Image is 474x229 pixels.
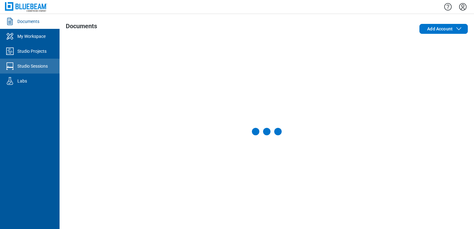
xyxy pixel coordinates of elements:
[17,48,47,54] div: Studio Projects
[458,2,468,12] button: Settings
[5,31,15,41] svg: My Workspace
[5,46,15,56] svg: Studio Projects
[5,76,15,86] svg: Labs
[17,33,46,39] div: My Workspace
[17,18,39,25] div: Documents
[5,2,47,11] img: Bluebeam, Inc.
[5,16,15,26] svg: Documents
[17,63,48,69] div: Studio Sessions
[427,26,453,32] span: Add Account
[17,78,27,84] div: Labs
[419,24,468,34] button: Add Account
[252,128,282,135] div: Loading Documents
[5,61,15,71] svg: Studio Sessions
[66,23,97,33] h1: Documents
